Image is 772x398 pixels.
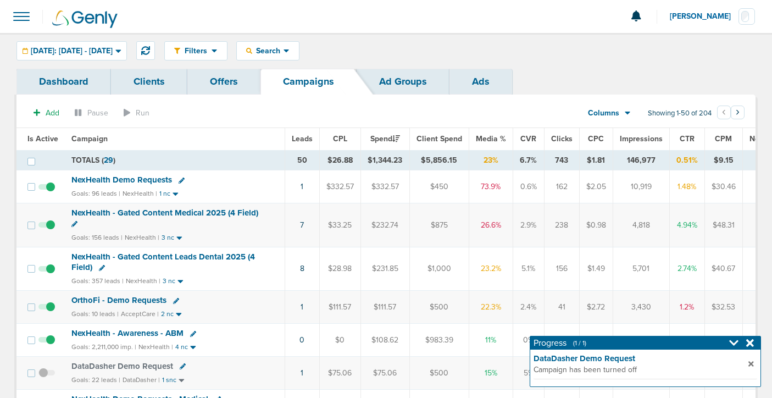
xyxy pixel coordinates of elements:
td: 743 [544,150,579,170]
td: 2.9% [513,203,544,247]
td: $231.85 [360,247,409,290]
td: 1.2% [669,291,704,324]
span: CPL [333,134,347,143]
small: 2 nc [161,310,174,318]
td: 5% [513,357,544,390]
a: Offers [187,69,260,95]
td: $1,344.23 [360,150,409,170]
td: $500 [409,291,469,324]
td: $26.88 [319,150,360,170]
small: 1 nc [159,190,170,198]
td: 0.51% [669,150,704,170]
a: Clients [111,69,187,95]
small: NexHealth | [126,277,160,285]
td: $500 [409,357,469,390]
span: CVR [520,134,536,143]
small: 3 nc [162,234,174,242]
span: CPM [715,134,732,143]
td: $5,856.15 [409,150,469,170]
td: 15% [469,357,513,390]
td: 4,818 [613,203,669,247]
td: $28.98 [319,247,360,290]
small: NexHealth | [138,343,173,351]
td: $983.39 [409,324,469,357]
td: 50 [285,150,319,170]
td: 5,701 [613,247,669,290]
a: 1 [301,182,303,191]
span: DataDasher Demo Request [71,361,173,371]
span: Media % [476,134,506,143]
td: $111.57 [360,291,409,324]
td: $2.05 [579,170,613,203]
span: NexHealth - Gated Content Leads Dental 2025 (4 Field) [71,252,255,273]
span: Showing 1-50 of 204 [648,109,712,118]
small: AcceptCare | [121,310,159,318]
h4: Progress [534,338,586,349]
td: $450 [409,170,469,203]
small: Goals: 96 leads | [71,190,120,198]
td: $1.81 [579,150,613,170]
td: $30.46 [704,170,742,203]
td: $75.06 [360,357,409,390]
a: 0 [299,335,304,345]
small: DataDasher | [123,376,160,384]
td: $0.98 [579,203,613,247]
td: 0.09% [669,324,704,357]
td: $33.25 [319,203,360,247]
td: 156 [544,247,579,290]
span: 29 [104,156,113,165]
td: 11% [469,324,513,357]
td: 146,977 [613,150,669,170]
span: NexHealth - Awareness - ABM [71,328,184,338]
td: $1.49 [579,247,613,290]
td: $9.15 [704,150,742,170]
button: Add [27,105,65,121]
td: $332.57 [319,170,360,203]
span: Campaign has been turned off [534,364,746,375]
td: $108.62 [360,324,409,357]
span: CTR [680,134,695,143]
span: Search [252,46,284,56]
td: 3,430 [613,291,669,324]
a: Dashboard [16,69,111,95]
span: NexHealth Demo Requests [71,175,172,185]
a: 8 [300,264,304,273]
span: (1 / 1) [573,339,586,347]
td: $0 [319,324,360,357]
small: 3 nc [163,277,175,285]
a: 1 [301,302,303,312]
a: 7 [300,220,304,230]
td: 4.94% [669,203,704,247]
span: Add [46,108,59,118]
td: 6.7% [513,150,544,170]
td: $32.53 [704,291,742,324]
td: $75.06 [319,357,360,390]
td: 41,406 [613,324,669,357]
span: Client Spend [416,134,462,143]
td: 39 [544,324,579,357]
td: 0.6% [513,170,544,203]
span: NexHealth - Gated Content Medical 2025 (4 Field) [71,208,258,218]
small: 1 snc [162,376,176,384]
td: 23% [469,150,513,170]
td: 26.6% [469,203,513,247]
td: 2.74% [669,247,704,290]
small: Goals: 22 leads | [71,376,120,384]
td: 22.3% [469,291,513,324]
td: 162 [544,170,579,203]
small: NexHealth | [125,234,159,241]
a: Campaigns [260,69,357,95]
td: $2.79 [579,324,613,357]
span: Impressions [620,134,663,143]
ul: Pagination [717,107,745,120]
span: [PERSON_NAME] [670,13,738,20]
img: Genly [52,10,118,28]
small: Goals: 156 leads | [71,234,123,242]
a: 1 [301,368,303,378]
td: 10,919 [613,170,669,203]
span: Spend [370,134,400,143]
td: $1,000 [409,247,469,290]
small: Goals: 2,211,000 imp. | [71,343,136,351]
td: 2.4% [513,291,544,324]
td: $332.57 [360,170,409,203]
